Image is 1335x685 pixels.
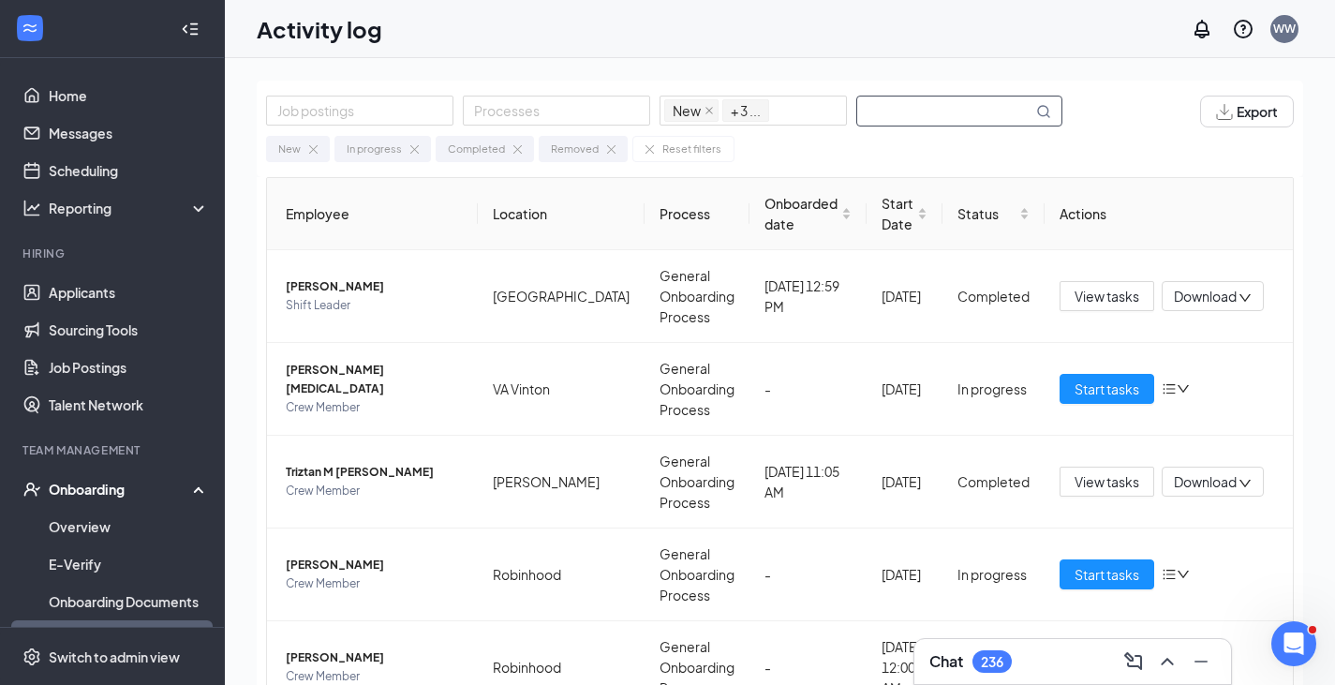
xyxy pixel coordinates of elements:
[957,203,1016,224] span: Status
[957,286,1030,306] div: Completed
[49,508,209,545] a: Overview
[22,442,205,458] div: Team Management
[645,250,749,343] td: General Onboarding Process
[22,246,205,261] div: Hiring
[673,100,701,121] span: New
[49,545,209,583] a: E-Verify
[347,141,402,157] div: In progress
[1174,472,1237,492] span: Download
[882,379,927,399] div: [DATE]
[49,311,209,349] a: Sourcing Tools
[286,296,463,315] span: Shift Leader
[278,141,301,157] div: New
[1186,647,1216,677] button: Minimize
[49,648,180,666] div: Switch to admin view
[257,13,382,45] h1: Activity log
[49,583,209,620] a: Onboarding Documents
[21,19,39,37] svg: WorkstreamLogo
[1239,477,1252,490] span: down
[49,480,193,499] div: Onboarding
[957,564,1030,585] div: In progress
[22,480,41,499] svg: UserCheck
[1075,286,1139,306] span: View tasks
[1239,291,1252,305] span: down
[1177,382,1190,395] span: down
[882,471,927,492] div: [DATE]
[286,556,463,574] span: [PERSON_NAME]
[957,379,1030,399] div: In progress
[882,564,927,585] div: [DATE]
[929,651,963,672] h3: Chat
[1152,647,1182,677] button: ChevronUp
[551,141,599,157] div: Removed
[764,193,838,234] span: Onboarded date
[49,386,209,424] a: Talent Network
[705,106,714,115] span: close
[867,178,942,250] th: Start Date
[1232,18,1254,40] svg: QuestionInfo
[49,114,209,152] a: Messages
[286,361,463,398] span: [PERSON_NAME][MEDICAL_DATA]
[1200,96,1294,127] button: Export
[645,343,749,436] td: General Onboarding Process
[645,436,749,529] td: General Onboarding Process
[49,77,209,114] a: Home
[1237,105,1278,118] span: Export
[286,482,463,500] span: Crew Member
[49,152,209,189] a: Scheduling
[882,193,913,234] span: Start Date
[448,141,505,157] div: Completed
[1122,650,1145,673] svg: ComposeMessage
[749,178,867,250] th: Onboarded date
[286,463,463,482] span: Triztan M [PERSON_NAME]
[1156,650,1179,673] svg: ChevronUp
[478,436,645,529] td: [PERSON_NAME]
[764,379,852,399] div: -
[1174,287,1237,306] span: Download
[942,178,1045,250] th: Status
[1162,567,1177,582] span: bars
[645,178,749,250] th: Process
[1060,281,1154,311] button: View tasks
[1119,647,1149,677] button: ComposeMessage
[1162,381,1177,396] span: bars
[731,100,761,121] span: + 3 ...
[1191,18,1213,40] svg: Notifications
[286,398,463,417] span: Crew Member
[645,529,749,621] td: General Onboarding Process
[478,529,645,621] td: Robinhood
[1075,471,1139,492] span: View tasks
[49,199,210,217] div: Reporting
[882,286,927,306] div: [DATE]
[1190,650,1212,673] svg: Minimize
[478,250,645,343] td: [GEOGRAPHIC_DATA]
[286,277,463,296] span: [PERSON_NAME]
[478,343,645,436] td: VA Vinton
[49,620,209,658] a: Activity log
[981,654,1003,670] div: 236
[1036,104,1051,119] svg: MagnifyingGlass
[662,141,721,157] div: Reset filters
[267,178,478,250] th: Employee
[1075,379,1139,399] span: Start tasks
[764,564,852,585] div: -
[664,99,719,122] span: New
[49,349,209,386] a: Job Postings
[1060,467,1154,497] button: View tasks
[764,657,852,678] div: -
[764,461,852,502] div: [DATE] 11:05 AM
[181,20,200,38] svg: Collapse
[1060,374,1154,404] button: Start tasks
[22,648,41,666] svg: Settings
[286,648,463,667] span: [PERSON_NAME]
[1273,21,1296,37] div: WW
[1045,178,1293,250] th: Actions
[1075,564,1139,585] span: Start tasks
[1271,621,1316,666] iframe: Intercom live chat
[722,99,769,122] span: + 3 ...
[478,178,645,250] th: Location
[764,275,852,317] div: [DATE] 12:59 PM
[1060,559,1154,589] button: Start tasks
[49,274,209,311] a: Applicants
[286,574,463,593] span: Crew Member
